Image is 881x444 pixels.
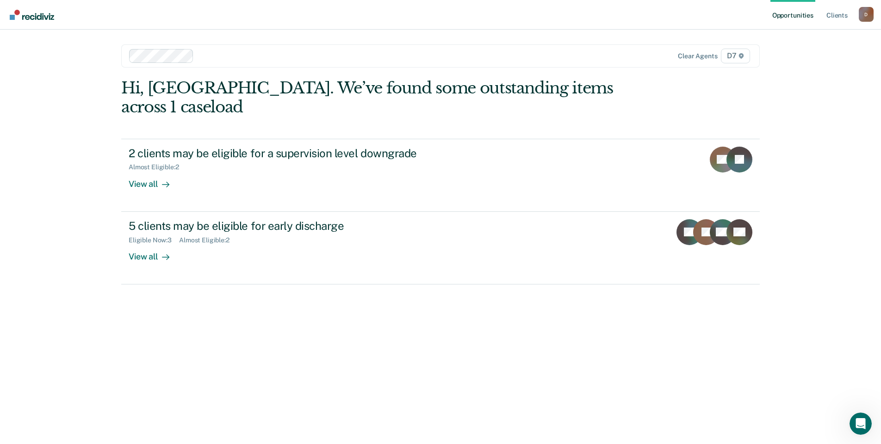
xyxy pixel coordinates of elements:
div: 2 clients may be eligible for a supervision level downgrade [129,147,453,160]
div: D [859,7,874,22]
div: Hi, [GEOGRAPHIC_DATA]. We’ve found some outstanding items across 1 caseload [121,79,632,117]
span: D7 [721,49,750,63]
div: View all [129,244,180,262]
div: Eligible Now : 3 [129,236,179,244]
button: Profile dropdown button [859,7,874,22]
img: Recidiviz [10,10,54,20]
iframe: Intercom live chat [850,413,872,435]
div: Almost Eligible : 2 [129,163,186,171]
a: 2 clients may be eligible for a supervision level downgradeAlmost Eligible:2View all [121,139,760,212]
a: 5 clients may be eligible for early dischargeEligible Now:3Almost Eligible:2View all [121,212,760,284]
div: Clear agents [678,52,717,60]
div: 5 clients may be eligible for early discharge [129,219,453,233]
div: Almost Eligible : 2 [179,236,237,244]
div: View all [129,171,180,189]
